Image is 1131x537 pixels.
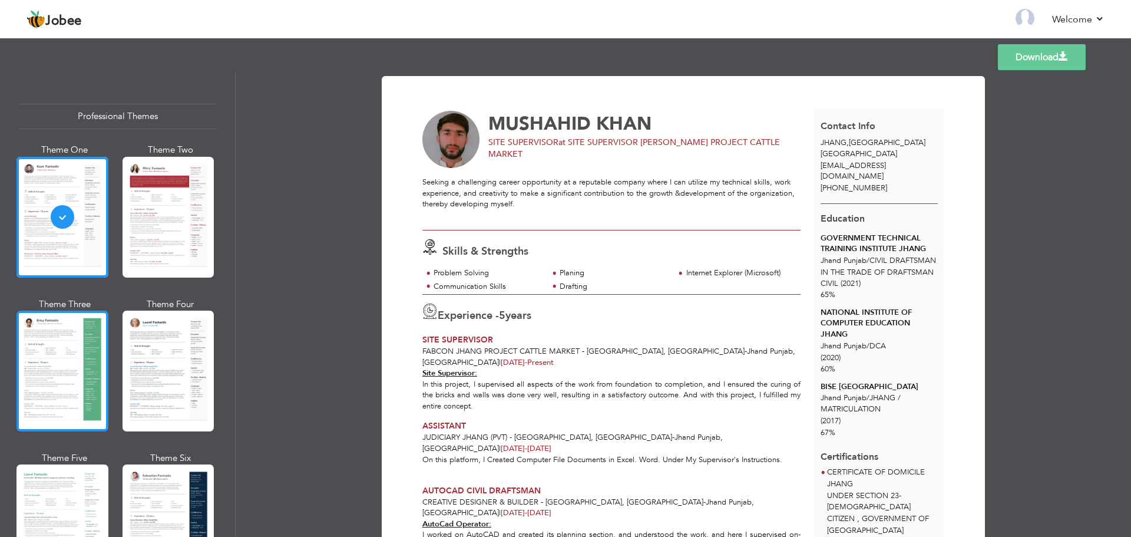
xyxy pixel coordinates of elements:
span: SITE SUPERVISOR [422,334,493,345]
span: CERTIFICATE OF DOMICILE JHANG [827,467,925,489]
div: Theme Two [125,144,217,156]
div: Theme Four [125,298,217,311]
span: - [672,432,674,443]
span: - [745,346,747,357]
div: In this project, I supervised all aspects of the work from foundation to completion, and I ensure... [416,368,808,411]
span: IN THE TRADE OF DRAFTSMAN CIVIL [821,267,934,289]
div: Theme Five [19,452,111,464]
span: - [525,508,527,518]
img: Profile Img [1016,9,1034,28]
span: [GEOGRAPHIC_DATA] [422,357,499,368]
span: Skills & Strengths [442,244,528,259]
div: Theme One [19,144,111,156]
a: Jobee [27,10,82,29]
div: Theme Three [19,298,111,311]
a: Welcome [1052,12,1104,27]
span: - [525,357,527,368]
span: Jhand Punjab CIVIL DRAFTSMAN [821,255,936,266]
span: / [867,255,869,266]
div: Problem Solving [434,268,541,279]
span: | [499,357,501,368]
span: (2017) [821,416,841,426]
span: SITE SUPERVISOR [488,137,558,148]
span: ASSISTANT [422,420,466,431]
div: Theme Six [125,452,217,464]
span: Present [501,357,554,368]
span: [DATE] [501,443,551,454]
label: years [499,308,531,324]
span: 5 [499,308,505,323]
span: , [793,346,795,357]
span: / [867,393,869,403]
span: (2021) [841,278,861,289]
span: AUTOCAD CIVIL DRAFTSMAN [422,485,541,496]
span: Contact Info [821,120,875,133]
span: Education [821,212,865,225]
span: [DATE] [501,508,527,518]
span: 67% [821,427,835,438]
span: - [703,497,706,508]
span: JUDICIARY JHANG (PVT) - [GEOGRAPHIC_DATA], [GEOGRAPHIC_DATA] [422,432,672,443]
a: Download [998,44,1086,70]
span: , [720,432,723,443]
span: [GEOGRAPHIC_DATA] [422,508,499,518]
span: [DATE] [501,357,527,368]
div: NATIONAL INSTITUTE OF COMPUTER EDUCATION JHANG [821,307,938,340]
span: Jobee [45,15,82,28]
span: [DATE] [501,443,527,454]
div: [GEOGRAPHIC_DATA] [814,137,945,159]
div: Planing [560,268,667,279]
u: AutoCad Operator: [422,519,491,529]
span: [DATE] [501,508,551,518]
span: MUSHAHID [488,111,591,136]
span: Jhand Punjab DCA [821,341,886,351]
span: , [752,497,754,508]
u: Site Supervisor: [422,368,477,378]
span: CREATIVE DESIGNER & BUILDER - [GEOGRAPHIC_DATA], [GEOGRAPHIC_DATA] [422,497,703,508]
span: 65% [821,289,835,300]
div: Professional Themes [19,104,216,129]
span: 60% [821,364,835,374]
div: Seeking a challenging career opportunity at a reputable company where I can utilize my technical ... [422,177,801,220]
span: [GEOGRAPHIC_DATA] [422,443,499,454]
span: KHAN [596,111,652,136]
span: [GEOGRAPHIC_DATA] [821,149,897,159]
span: Jhand Punjab [706,497,752,508]
span: JHANG [821,137,846,148]
span: - [525,443,527,454]
span: (2020) [821,352,841,363]
div: BISE [GEOGRAPHIC_DATA] [821,381,938,393]
div: Internet Explorer (Microsoft) [686,268,794,279]
span: | [499,508,501,518]
span: Jhand Punjab JHANG / MATRICULATION [821,393,901,414]
span: at SITE SUPERVISOR [PERSON_NAME] PROJECT CATTLE MARKET [488,137,780,160]
span: | [499,443,501,454]
span: [EMAIL_ADDRESS][DOMAIN_NAME] [821,160,886,182]
span: FABCON JHANG PROJECT CATTLE MARKET - [GEOGRAPHIC_DATA], [GEOGRAPHIC_DATA] [422,346,745,357]
div: Communication Skills [434,281,541,292]
span: , [846,137,849,148]
span: Certifications [821,442,878,464]
img: jobee.io [27,10,45,29]
div: On this platform, I Created Computer File Documents in Excel. Word. Under My Supervisor's Instruc... [416,454,808,476]
span: Jhand Punjab [674,432,720,443]
span: [PHONE_NUMBER] [821,183,887,193]
span: Jhand Punjab [747,346,793,357]
span: / [867,341,869,351]
div: Drafting [560,281,667,292]
span: Experience - [438,308,499,323]
div: GOVERNMENT TECHNICAL TRAINING INSTITUTE JHANG [821,233,938,255]
img: No image [422,111,480,169]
